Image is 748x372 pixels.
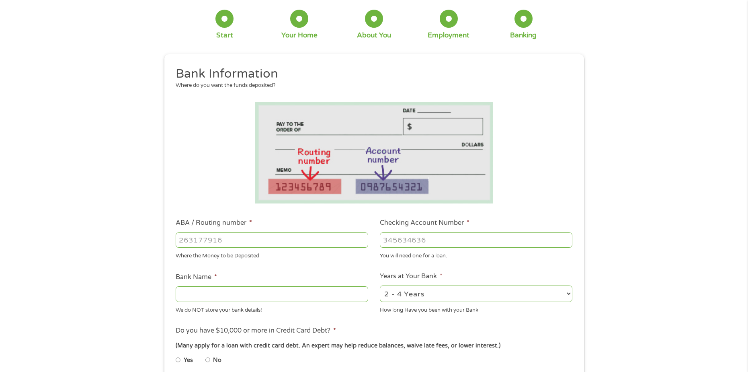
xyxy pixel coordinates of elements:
[380,232,572,248] input: 345634636
[176,82,566,90] div: Where do you want the funds deposited?
[176,249,368,260] div: Where the Money to be Deposited
[357,31,391,40] div: About You
[255,102,493,203] img: Routing number location
[510,31,537,40] div: Banking
[176,232,368,248] input: 263177916
[380,272,443,281] label: Years at Your Bank
[380,249,572,260] div: You will need one for a loan.
[176,66,566,82] h2: Bank Information
[380,303,572,314] div: How long Have you been with your Bank
[281,31,318,40] div: Your Home
[176,273,217,282] label: Bank Name
[176,219,252,227] label: ABA / Routing number
[176,303,368,314] div: We do NOT store your bank details!
[216,31,233,40] div: Start
[428,31,469,40] div: Employment
[176,327,336,335] label: Do you have $10,000 or more in Credit Card Debt?
[176,341,572,350] div: (Many apply for a loan with credit card debt. An expert may help reduce balances, waive late fees...
[380,219,469,227] label: Checking Account Number
[213,356,221,365] label: No
[184,356,193,365] label: Yes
